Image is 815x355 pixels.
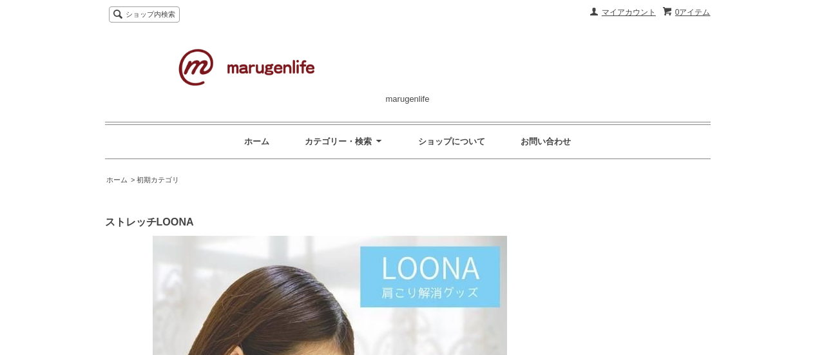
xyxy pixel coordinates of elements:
[126,10,175,18] span: ショップ内検索
[137,176,179,184] a: 初期カテゴリ
[305,137,382,146] span: カテゴリー・検索
[372,134,382,144] img: header_category_pulldown.png
[106,176,128,184] a: ホーム
[244,137,269,146] a: ホーム
[131,176,179,184] li: >
[418,137,485,146] a: ショップについて
[602,8,656,17] a: マイアカウント
[166,93,650,106] h1: marugenlife
[675,8,711,17] a: 0アイテム
[521,137,571,146] a: お問い合わせ
[166,48,650,86] img: marugenlife
[105,216,711,229] h2: ストレッチLOONA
